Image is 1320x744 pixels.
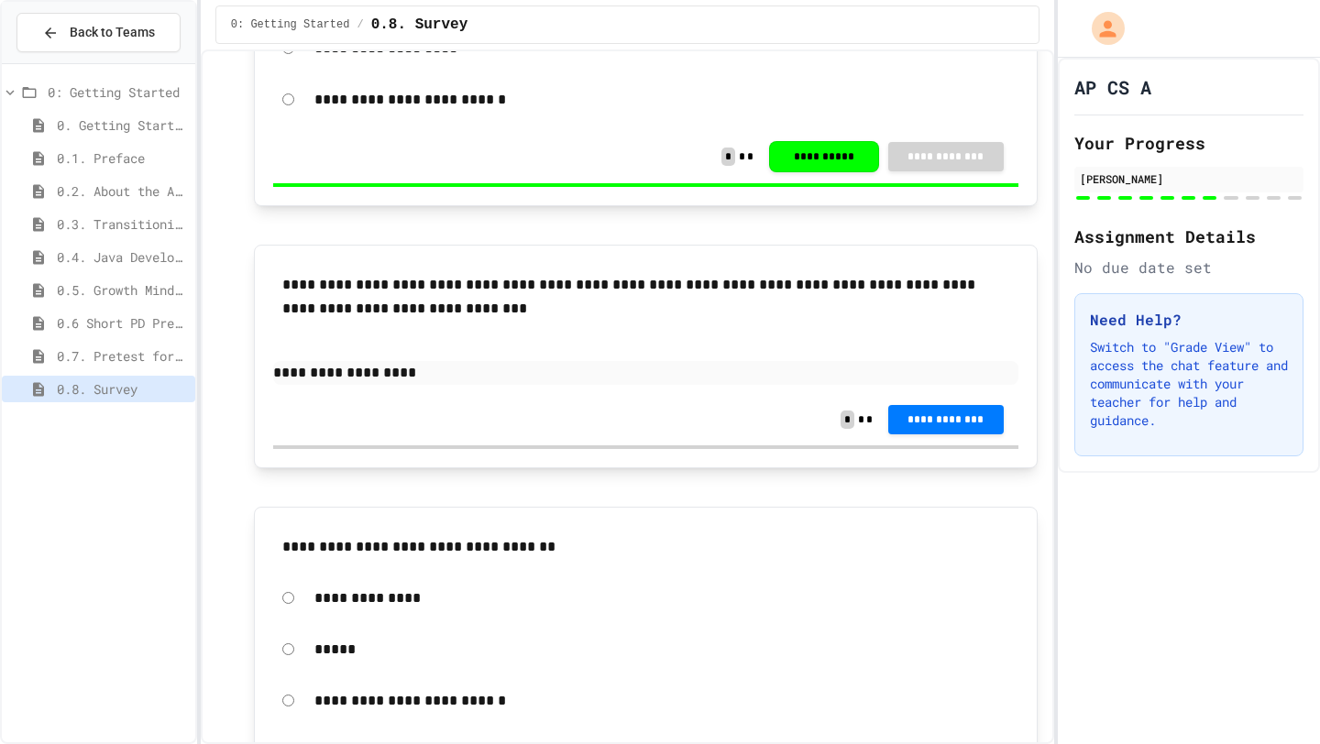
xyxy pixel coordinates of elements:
[1090,338,1288,430] p: Switch to "Grade View" to access the chat feature and communicate with your teacher for help and ...
[48,82,188,102] span: 0: Getting Started
[57,280,188,300] span: 0.5. Growth Mindset and Pair Programming
[357,17,363,32] span: /
[1080,170,1298,187] div: [PERSON_NAME]
[70,23,155,42] span: Back to Teams
[57,247,188,267] span: 0.4. Java Development Environments
[1074,130,1303,156] h2: Your Progress
[57,313,188,333] span: 0.6 Short PD Pretest
[57,148,188,168] span: 0.1. Preface
[231,17,350,32] span: 0: Getting Started
[1072,7,1129,49] div: My Account
[57,346,188,366] span: 0.7. Pretest for the AP CSA Exam
[1074,224,1303,249] h2: Assignment Details
[57,214,188,234] span: 0.3. Transitioning from AP CSP to AP CSA
[1074,74,1151,100] h1: AP CS A
[16,13,181,52] button: Back to Teams
[1074,257,1303,279] div: No due date set
[57,379,188,399] span: 0.8. Survey
[371,14,468,36] span: 0.8. Survey
[57,115,188,135] span: 0. Getting Started
[57,181,188,201] span: 0.2. About the AP CSA Exam
[1090,309,1288,331] h3: Need Help?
